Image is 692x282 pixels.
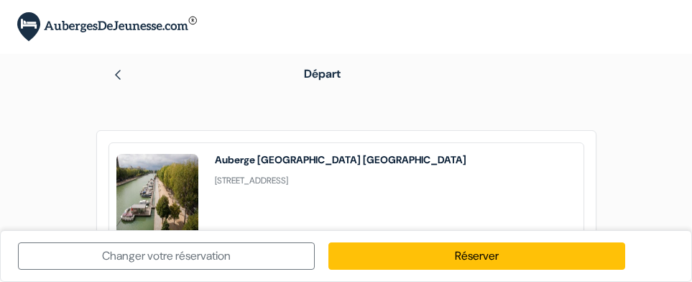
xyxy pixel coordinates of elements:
[215,175,288,186] small: [STREET_ADDRESS]
[304,66,341,81] span: Départ
[215,154,466,165] h4: Auberge [GEOGRAPHIC_DATA] [GEOGRAPHIC_DATA]
[112,69,124,81] img: left_arrow.svg
[328,242,625,270] a: Réserver
[18,242,315,270] a: Changer votre réservation
[17,12,197,42] img: AubergesDeJeunesse.com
